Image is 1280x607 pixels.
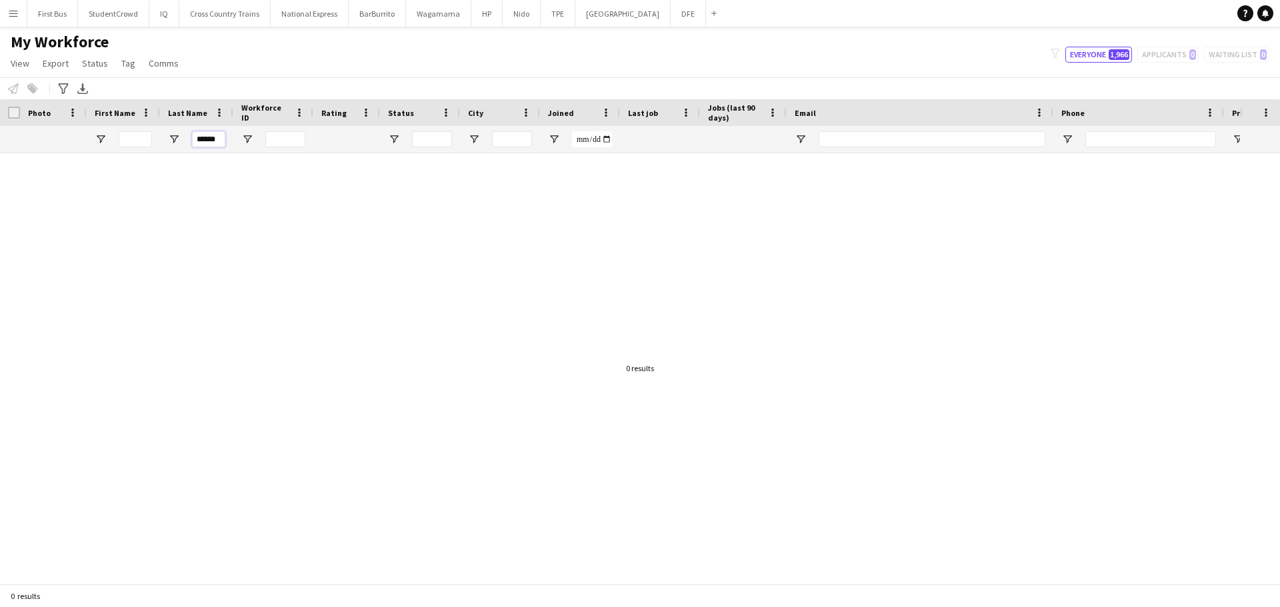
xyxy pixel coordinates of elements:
[149,57,179,69] span: Comms
[95,133,107,145] button: Open Filter Menu
[5,55,35,72] a: View
[27,1,78,27] button: First Bus
[179,1,271,27] button: Cross Country Trains
[575,1,671,27] button: [GEOGRAPHIC_DATA]
[628,108,658,118] span: Last job
[78,1,149,27] button: StudentCrowd
[75,81,91,97] app-action-btn: Export XLSX
[1061,108,1085,118] span: Phone
[572,131,612,147] input: Joined Filter Input
[1065,47,1132,63] button: Everyone1,966
[819,131,1045,147] input: Email Filter Input
[1109,49,1129,60] span: 1,966
[168,133,180,145] button: Open Filter Menu
[37,55,74,72] a: Export
[541,1,575,27] button: TPE
[321,108,347,118] span: Rating
[671,1,706,27] button: DFE
[492,131,532,147] input: City Filter Input
[82,57,108,69] span: Status
[503,1,541,27] button: Nido
[388,133,400,145] button: Open Filter Menu
[192,131,225,147] input: Last Name Filter Input
[468,133,480,145] button: Open Filter Menu
[8,107,20,119] input: Column with Header Selection
[265,131,305,147] input: Workforce ID Filter Input
[28,108,51,118] span: Photo
[168,108,207,118] span: Last Name
[471,1,503,27] button: HP
[121,57,135,69] span: Tag
[412,131,452,147] input: Status Filter Input
[548,108,574,118] span: Joined
[1232,108,1259,118] span: Profile
[1085,131,1216,147] input: Phone Filter Input
[1061,133,1073,145] button: Open Filter Menu
[795,133,807,145] button: Open Filter Menu
[119,131,152,147] input: First Name Filter Input
[548,133,560,145] button: Open Filter Menu
[11,57,29,69] span: View
[241,133,253,145] button: Open Filter Menu
[626,363,654,373] div: 0 results
[116,55,141,72] a: Tag
[55,81,71,97] app-action-btn: Advanced filters
[11,32,109,52] span: My Workforce
[468,108,483,118] span: City
[795,108,816,118] span: Email
[388,108,414,118] span: Status
[143,55,184,72] a: Comms
[77,55,113,72] a: Status
[43,57,69,69] span: Export
[241,103,289,123] span: Workforce ID
[95,108,135,118] span: First Name
[149,1,179,27] button: IQ
[271,1,349,27] button: National Express
[406,1,471,27] button: Wagamama
[349,1,406,27] button: BarBurrito
[1232,133,1244,145] button: Open Filter Menu
[708,103,763,123] span: Jobs (last 90 days)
